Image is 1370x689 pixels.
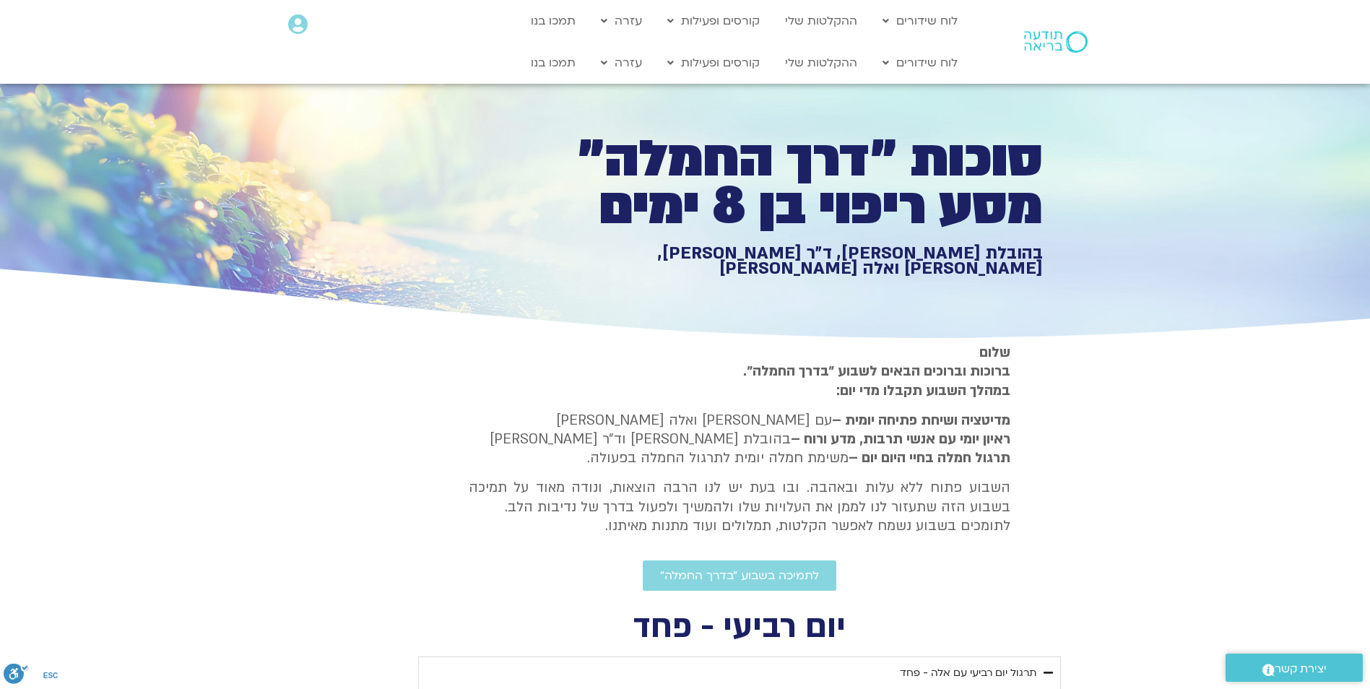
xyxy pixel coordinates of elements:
[542,246,1043,277] h1: בהובלת [PERSON_NAME], ד״ר [PERSON_NAME], [PERSON_NAME] ואלה [PERSON_NAME]
[1275,659,1327,679] span: יצירת קשר
[875,49,965,77] a: לוח שידורים
[469,478,1010,535] p: השבוע פתוח ללא עלות ובאהבה. ובו בעת יש לנו הרבה הוצאות, ונודה מאוד על תמיכה בשבוע הזה שתעזור לנו ...
[418,612,1061,642] h2: יום רביעי - פחד
[832,411,1010,430] strong: מדיטציה ושיחת פתיחה יומית –
[542,136,1043,230] h1: סוכות ״דרך החמלה״ מסע ריפוי בן 8 ימים
[594,49,649,77] a: עזרה
[849,448,1010,467] b: תרגול חמלה בחיי היום יום –
[900,664,1036,682] div: תרגול יום רביעי עם אלה - פחד
[643,560,836,591] a: לתמיכה בשבוע ״בדרך החמלה״
[660,569,819,582] span: לתמיכה בשבוע ״בדרך החמלה״
[660,7,767,35] a: קורסים ופעילות
[524,49,583,77] a: תמכו בנו
[743,362,1010,399] strong: ברוכות וברוכים הבאים לשבוע ״בדרך החמלה״. במהלך השבוע תקבלו מדי יום:
[469,411,1010,468] p: עם [PERSON_NAME] ואלה [PERSON_NAME] בהובלת [PERSON_NAME] וד״ר [PERSON_NAME] משימת חמלה יומית לתרג...
[979,343,1010,362] strong: שלום
[778,49,864,77] a: ההקלטות שלי
[1226,654,1363,682] a: יצירת קשר
[791,430,1010,448] b: ראיון יומי עם אנשי תרבות, מדע ורוח –
[660,49,767,77] a: קורסים ופעילות
[778,7,864,35] a: ההקלטות שלי
[875,7,965,35] a: לוח שידורים
[1024,31,1088,53] img: תודעה בריאה
[524,7,583,35] a: תמכו בנו
[594,7,649,35] a: עזרה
